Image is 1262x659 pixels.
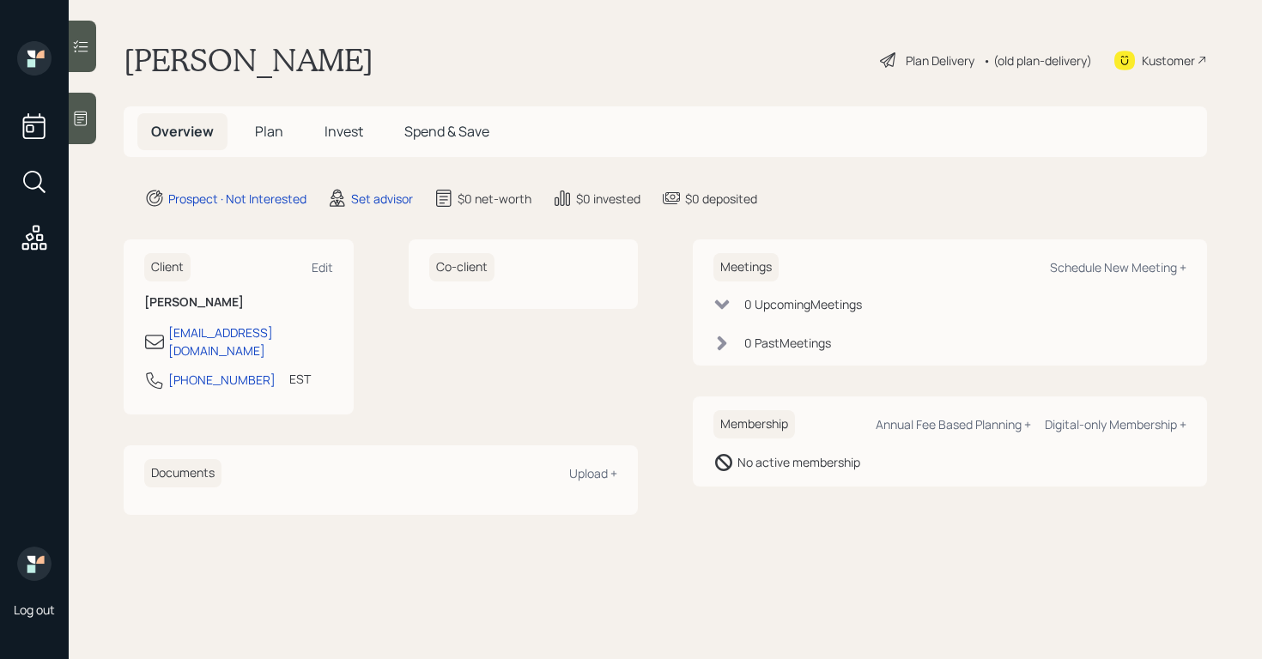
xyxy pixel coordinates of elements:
div: Set advisor [351,190,413,208]
div: Digital-only Membership + [1045,416,1186,432]
div: Prospect · Not Interested [168,190,306,208]
div: 0 Past Meeting s [744,334,831,352]
div: Kustomer [1142,51,1195,70]
h6: Client [144,253,191,281]
div: Schedule New Meeting + [1050,259,1186,275]
span: Spend & Save [404,122,489,141]
img: retirable_logo.png [17,547,52,581]
div: Plan Delivery [906,51,974,70]
div: [EMAIL_ADDRESS][DOMAIN_NAME] [168,323,333,360]
div: • (old plan-delivery) [983,51,1092,70]
div: Annual Fee Based Planning + [876,416,1031,432]
div: $0 net-worth [458,190,531,208]
div: No active membership [737,453,860,471]
span: Invest [325,122,363,141]
span: Plan [255,122,283,141]
div: $0 invested [576,190,640,208]
h6: Meetings [713,253,779,281]
div: Log out [14,602,55,618]
span: Overview [151,122,214,141]
h1: [PERSON_NAME] [124,41,373,79]
h6: [PERSON_NAME] [144,295,333,310]
div: Edit [312,259,333,275]
div: [PHONE_NUMBER] [168,371,276,389]
div: 0 Upcoming Meeting s [744,295,862,313]
div: Upload + [569,465,617,481]
div: EST [289,370,311,388]
h6: Co-client [429,253,494,281]
div: $0 deposited [685,190,757,208]
h6: Membership [713,410,795,438]
h6: Documents [144,459,221,487]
